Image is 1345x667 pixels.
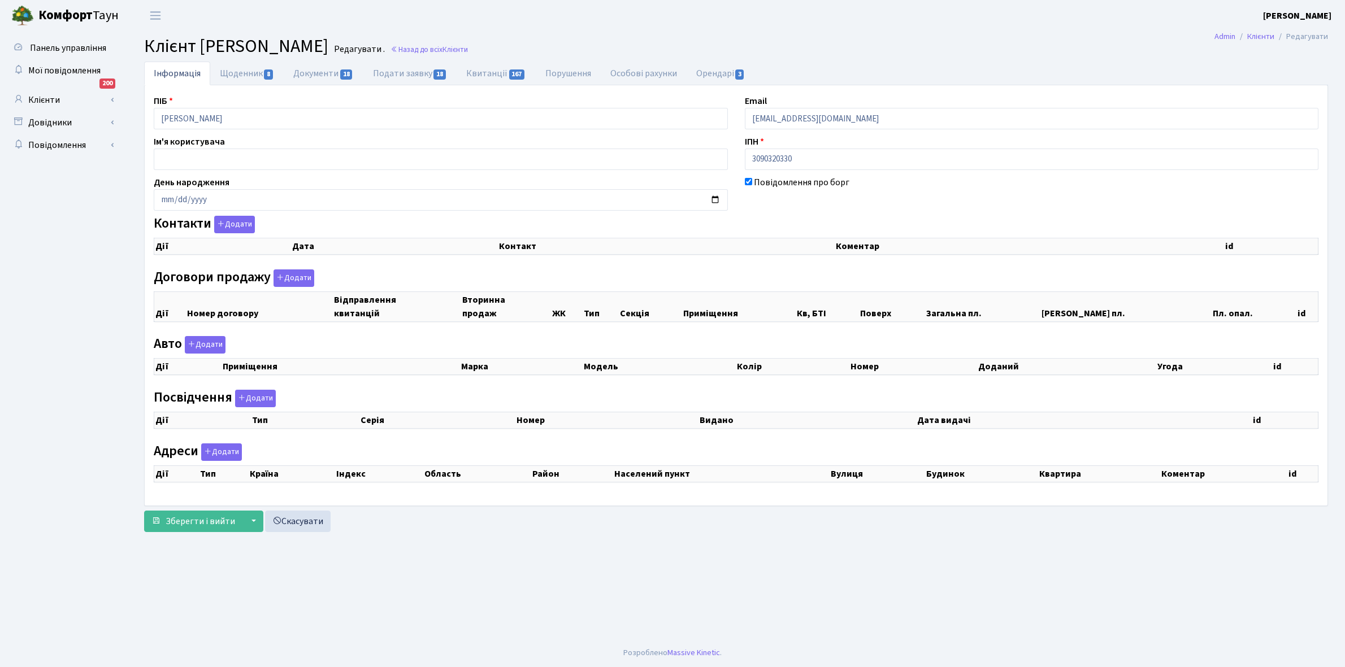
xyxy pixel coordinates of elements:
span: Таун [38,6,119,25]
span: 3 [735,69,744,80]
a: Подати заявку [363,62,457,85]
th: Контакт [498,238,835,255]
button: Авто [185,336,225,354]
th: Населений пункт [613,465,830,482]
th: id [1272,359,1318,375]
a: Додати [182,334,225,354]
th: Дії [154,359,222,375]
th: Квартира [1038,465,1161,482]
th: Загальна пл. [925,291,1040,321]
th: Колір [736,359,849,375]
th: Поверх [859,291,926,321]
span: 167 [509,69,525,80]
label: Повідомлення про борг [754,176,849,189]
th: Індекс [335,465,423,482]
th: Доданий [977,359,1157,375]
button: Зберегти і вийти [144,511,242,532]
a: Додати [211,214,255,234]
span: Клієнти [442,44,468,55]
span: 18 [433,69,446,80]
th: Тип [251,412,359,428]
th: Район [531,465,613,482]
label: ПІБ [154,94,173,108]
a: Додати [198,441,242,461]
th: Область [423,465,532,482]
a: [PERSON_NAME] [1263,9,1331,23]
th: Серія [359,412,515,428]
th: Тип [199,465,249,482]
th: Вулиця [830,465,925,482]
label: Посвідчення [154,390,276,407]
th: Будинок [925,465,1038,482]
th: Марка [460,359,583,375]
label: Авто [154,336,225,354]
label: Ім'я користувача [154,135,225,149]
th: Угода [1156,359,1272,375]
div: 200 [99,79,115,89]
button: Посвідчення [235,390,276,407]
th: Приміщення [222,359,460,375]
span: Панель управління [30,42,106,54]
th: [PERSON_NAME] пл. [1040,291,1212,321]
a: Документи [284,62,363,85]
img: logo.png [11,5,34,27]
small: Редагувати . [332,44,385,55]
a: Квитанції [457,62,535,85]
th: id [1296,291,1318,321]
button: Переключити навігацію [141,6,170,25]
button: Контакти [214,216,255,233]
span: 8 [264,69,273,80]
a: Повідомлення [6,134,119,156]
a: Admin [1214,30,1235,42]
li: Редагувати [1274,30,1328,43]
button: Адреси [201,443,242,461]
th: Вторинна продаж [461,291,552,321]
th: ЖК [551,291,583,321]
th: Відправлення квитанцій [333,291,461,321]
label: ІПН [745,135,764,149]
span: 18 [340,69,353,80]
label: Контакти [154,216,255,233]
th: Дії [154,465,199,482]
th: id [1252,412,1318,428]
th: Пл. опал. [1212,291,1296,321]
a: Орендарі [687,62,755,85]
th: Приміщення [682,291,796,321]
th: Кв, БТІ [796,291,859,321]
a: Порушення [536,62,601,85]
b: Комфорт [38,6,93,24]
th: id [1287,465,1318,482]
th: Видано [698,412,916,428]
a: Назад до всіхКлієнти [391,44,468,55]
a: Щоденник [210,62,284,85]
a: Мої повідомлення200 [6,59,119,82]
th: Модель [583,359,736,375]
a: Особові рахунки [601,62,687,85]
a: Інформація [144,62,210,85]
span: Мої повідомлення [28,64,101,77]
th: Дата видачі [916,412,1252,428]
th: Країна [249,465,335,482]
span: Клієнт [PERSON_NAME] [144,33,328,59]
th: Секція [619,291,682,321]
a: Панель управління [6,37,119,59]
nav: breadcrumb [1198,25,1345,49]
span: Зберегти і вийти [166,515,235,528]
a: Додати [271,267,314,287]
th: Номер [849,359,977,375]
a: Довідники [6,111,119,134]
button: Договори продажу [274,269,314,287]
th: Тип [583,291,619,321]
div: Розроблено . [623,647,722,659]
th: Номер [515,412,698,428]
a: Додати [232,387,276,407]
th: id [1224,238,1318,255]
label: День народження [154,176,229,189]
th: Дії [154,291,186,321]
th: Коментар [1160,465,1287,482]
th: Дії [154,238,292,255]
label: Договори продажу [154,269,314,287]
a: Клієнти [1247,30,1274,42]
a: Скасувати [265,511,331,532]
th: Дії [154,412,251,428]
